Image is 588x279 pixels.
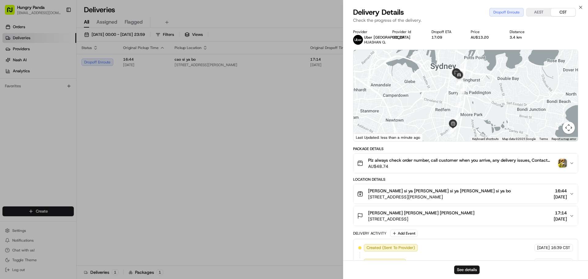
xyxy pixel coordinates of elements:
[456,78,462,85] div: 11
[43,152,74,156] a: Powered byPylon
[353,184,578,204] button: [PERSON_NAME] si ya [PERSON_NAME] si ya [PERSON_NAME] si ya bo[STREET_ADDRESS][PERSON_NAME]16:44[...
[392,29,422,34] div: Provider Id
[6,25,111,34] p: Welcome 👋
[353,146,578,151] div: Package Details
[49,134,101,145] a: 💻API Documentation
[368,210,474,216] span: [PERSON_NAME] [PERSON_NAME] [PERSON_NAME]
[61,152,74,156] span: Pylon
[471,35,500,40] div: AU$13.20
[510,35,539,40] div: 3.4 km
[353,17,578,23] p: Check the progress of the delivery.
[12,95,17,100] img: 1736555255976-a54dd68f-1ca7-489b-9aae-adbdc363a1c4
[19,95,50,100] span: [PERSON_NAME]
[368,188,511,194] span: [PERSON_NAME] si ya [PERSON_NAME] si ya [PERSON_NAME] si ya bo
[54,95,69,100] span: 8月19日
[526,8,551,16] button: AEST
[554,188,567,194] span: 16:44
[451,117,458,124] div: 5
[28,65,84,70] div: We're available if you need us!
[353,177,578,182] div: Location Details
[551,260,570,265] span: 16:39 CST
[24,111,38,116] span: 8月15日
[551,8,575,16] button: CST
[16,40,101,46] input: Clear
[6,80,41,85] div: Past conversations
[456,79,463,85] div: 10
[353,29,383,34] div: Provider
[537,260,550,265] span: [DATE]
[454,266,480,274] button: See details
[449,126,456,133] div: 3
[458,87,465,93] div: 9
[554,194,567,200] span: [DATE]
[4,134,49,145] a: 📗Knowledge Base
[502,137,536,141] span: Map data ©2025 Google
[364,40,386,45] span: HUASHAN Q.
[539,137,548,141] a: Terms (opens in new tab)
[472,137,499,141] button: Keyboard shortcuts
[95,78,111,86] button: See all
[454,113,460,119] div: 6
[52,138,57,142] div: 💻
[51,95,53,100] span: •
[367,260,403,265] span: Not Assigned Driver
[368,194,511,200] span: [STREET_ADDRESS][PERSON_NAME]
[353,153,578,173] button: Plz always check order number, call customer when you arrive, any delivery issues, Contact WhatsA...
[554,216,567,222] span: [DATE]
[563,122,575,134] button: Map camera controls
[353,7,404,17] span: Delivery Details
[353,35,363,45] img: uber-new-logo.jpeg
[447,128,454,134] div: 2
[432,29,461,34] div: Dropoff ETA
[367,245,415,251] span: Created (Sent To Provider)
[12,137,47,143] span: Knowledge Base
[6,6,18,18] img: Nash
[368,216,474,222] span: [STREET_ADDRESS]
[353,134,423,141] div: Last Updated: less than a minute ago
[58,137,98,143] span: API Documentation
[456,100,463,107] div: 7
[390,230,417,237] button: Add Event
[13,58,24,70] img: 1753817452368-0c19585d-7be3-40d9-9a41-2dc781b3d1eb
[551,245,570,251] span: 16:39 CST
[355,133,375,141] a: Open this area in Google Maps (opens a new window)
[353,231,386,236] div: Delivery Activity
[558,159,567,168] img: photo_proof_of_pickup image
[20,111,22,116] span: •
[6,58,17,70] img: 1736555255976-a54dd68f-1ca7-489b-9aae-adbdc363a1c4
[537,245,550,251] span: [DATE]
[392,35,405,40] button: CDCD7
[364,35,410,40] span: Uber [GEOGRAPHIC_DATA]
[449,131,456,138] div: 1
[552,137,576,141] a: Report a map error
[6,89,16,99] img: Bea Lacdao
[554,210,567,216] span: 17:14
[355,133,375,141] img: Google
[104,60,111,68] button: Start new chat
[458,90,464,97] div: 8
[6,138,11,142] div: 📗
[510,29,539,34] div: Distance
[28,58,100,65] div: Start new chat
[432,35,461,40] div: 17:09
[368,157,556,163] span: Plz always check order number, call customer when you arrive, any delivery issues, Contact WhatsA...
[353,206,578,226] button: [PERSON_NAME] [PERSON_NAME] [PERSON_NAME][STREET_ADDRESS]17:14[DATE]
[471,29,500,34] div: Price
[368,163,556,169] span: AU$48.74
